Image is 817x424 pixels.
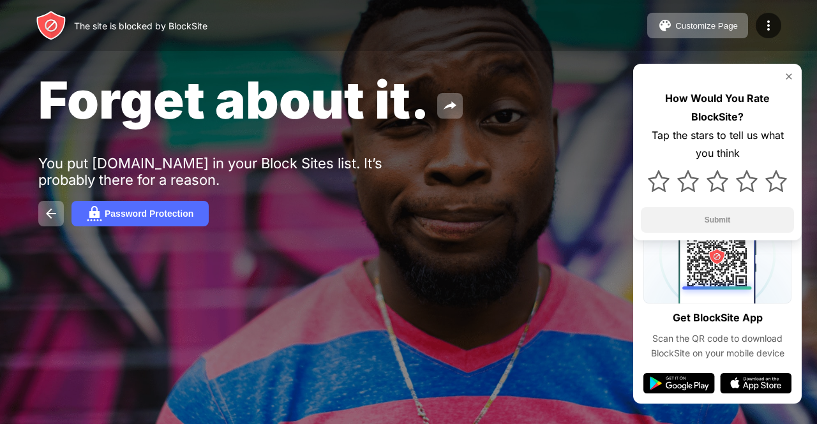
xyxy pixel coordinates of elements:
img: star.svg [765,170,787,192]
div: Password Protection [105,208,193,219]
img: pallet.svg [657,18,673,33]
img: rate-us-close.svg [784,71,794,82]
img: app-store.svg [720,373,791,393]
button: Submit [641,207,794,233]
div: The site is blocked by BlockSite [74,20,207,31]
div: Scan the QR code to download BlockSite on your mobile device [643,332,791,360]
div: How Would You Rate BlockSite? [641,89,794,126]
img: header-logo.svg [36,10,66,41]
img: star.svg [707,170,728,192]
div: Customize Page [675,21,738,31]
img: star.svg [648,170,670,192]
img: back.svg [43,206,59,221]
div: Get BlockSite App [673,309,763,327]
img: star.svg [677,170,699,192]
div: Tap the stars to tell us what you think [641,126,794,163]
button: Password Protection [71,201,209,226]
img: google-play.svg [643,373,715,393]
img: password.svg [87,206,102,221]
button: Customize Page [647,13,748,38]
img: menu-icon.svg [761,18,776,33]
div: You put [DOMAIN_NAME] in your Block Sites list. It’s probably there for a reason. [38,155,433,188]
span: Forget about it. [38,69,430,131]
img: star.svg [736,170,758,192]
img: share.svg [442,98,458,113]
